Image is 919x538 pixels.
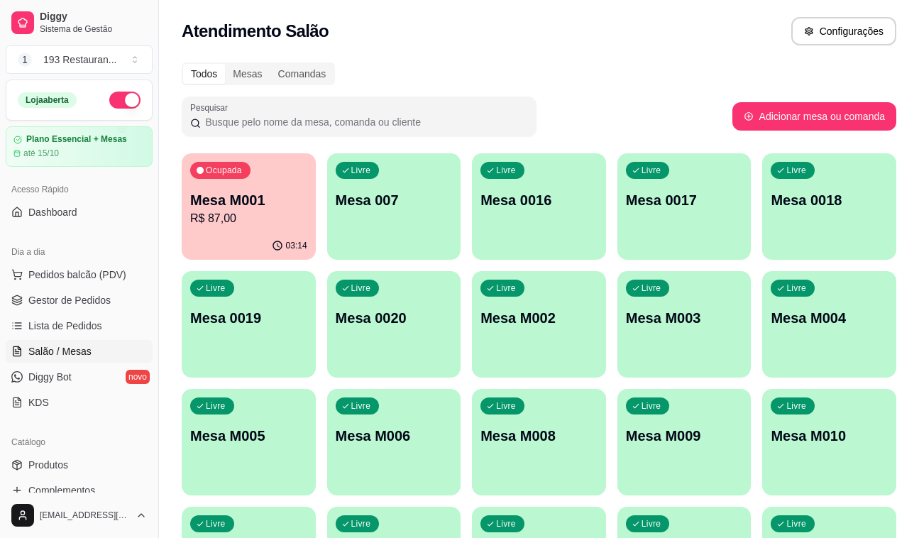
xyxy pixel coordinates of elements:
p: Livre [786,282,806,294]
p: Livre [496,518,516,529]
button: OcupadaMesa M001R$ 87,0003:14 [182,153,316,260]
span: [EMAIL_ADDRESS][DOMAIN_NAME] [40,510,130,521]
p: Mesa M002 [480,308,598,328]
p: Mesa M004 [771,308,888,328]
button: [EMAIL_ADDRESS][DOMAIN_NAME] [6,498,153,532]
span: Pedidos balcão (PDV) [28,268,126,282]
span: Salão / Mesas [28,344,92,358]
button: LivreMesa M005 [182,389,316,495]
button: LivreMesa M003 [617,271,752,378]
button: LivreMesa M006 [327,389,461,495]
button: LivreMesa 007 [327,153,461,260]
div: Mesas [225,64,270,84]
p: Livre [642,400,661,412]
button: Adicionar mesa ou comanda [732,102,896,131]
a: KDS [6,391,153,414]
article: Plano Essencial + Mesas [26,134,127,145]
a: Produtos [6,454,153,476]
p: Livre [351,165,371,176]
p: 03:14 [286,240,307,251]
p: Livre [642,165,661,176]
span: Lista de Pedidos [28,319,102,333]
p: Livre [786,165,806,176]
a: Diggy Botnovo [6,366,153,388]
span: Diggy Bot [28,370,72,384]
a: Dashboard [6,201,153,224]
p: Livre [786,400,806,412]
div: Catálogo [6,431,153,454]
span: Diggy [40,11,147,23]
p: Mesa M003 [626,308,743,328]
label: Pesquisar [190,101,233,114]
p: Mesa M001 [190,190,307,210]
p: Livre [206,518,226,529]
div: Acesso Rápido [6,178,153,201]
p: Livre [206,400,226,412]
p: Mesa 0018 [771,190,888,210]
p: Mesa M010 [771,426,888,446]
p: Mesa 0019 [190,308,307,328]
p: Mesa M006 [336,426,453,446]
p: Livre [351,282,371,294]
button: Select a team [6,45,153,74]
p: Mesa 0017 [626,190,743,210]
article: até 15/10 [23,148,59,159]
button: LivreMesa M009 [617,389,752,495]
span: 1 [18,53,32,67]
button: LivreMesa M004 [762,271,896,378]
button: Pedidos balcão (PDV) [6,263,153,286]
div: Todos [183,64,225,84]
button: LivreMesa 0020 [327,271,461,378]
span: Gestor de Pedidos [28,293,111,307]
span: Dashboard [28,205,77,219]
div: Comandas [270,64,334,84]
div: Dia a dia [6,241,153,263]
span: Produtos [28,458,68,472]
span: Sistema de Gestão [40,23,147,35]
p: Livre [496,165,516,176]
p: Livre [642,518,661,529]
a: Gestor de Pedidos [6,289,153,312]
button: LivreMesa 0017 [617,153,752,260]
a: DiggySistema de Gestão [6,6,153,40]
button: Configurações [791,17,896,45]
p: Mesa M005 [190,426,307,446]
a: Salão / Mesas [6,340,153,363]
p: Mesa 0016 [480,190,598,210]
p: Livre [496,282,516,294]
span: KDS [28,395,49,410]
a: Lista de Pedidos [6,314,153,337]
span: Complementos [28,483,95,498]
button: LivreMesa M008 [472,389,606,495]
a: Plano Essencial + Mesasaté 15/10 [6,126,153,167]
button: LivreMesa M010 [762,389,896,495]
p: Ocupada [206,165,242,176]
input: Pesquisar [201,115,528,129]
div: Loja aberta [18,92,77,108]
p: Livre [496,400,516,412]
button: LivreMesa 0016 [472,153,606,260]
p: Mesa 007 [336,190,453,210]
p: Livre [642,282,661,294]
p: Livre [206,282,226,294]
p: Livre [351,400,371,412]
button: Alterar Status [109,92,141,109]
p: Mesa M009 [626,426,743,446]
button: LivreMesa 0019 [182,271,316,378]
a: Complementos [6,479,153,502]
p: Mesa M008 [480,426,598,446]
h2: Atendimento Salão [182,20,329,43]
button: LivreMesa M002 [472,271,606,378]
p: Mesa 0020 [336,308,453,328]
p: Livre [351,518,371,529]
p: Livre [786,518,806,529]
div: 193 Restauran ... [43,53,117,67]
button: LivreMesa 0018 [762,153,896,260]
p: R$ 87,00 [190,210,307,227]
